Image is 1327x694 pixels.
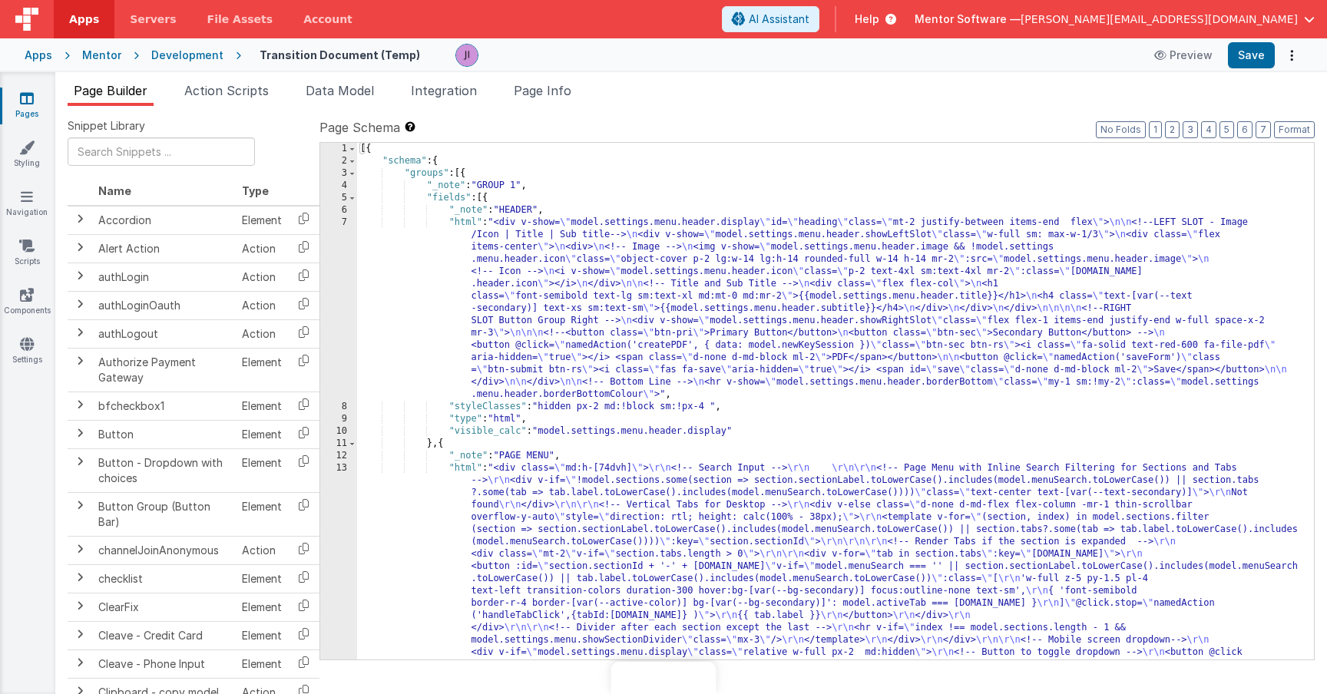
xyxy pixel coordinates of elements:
[456,45,478,66] img: 6c3d48e323fef8557f0b76cc516e01c7
[92,593,236,621] td: ClearFix
[1149,121,1162,138] button: 1
[92,319,236,348] td: authLogout
[92,263,236,291] td: authLogin
[1281,45,1302,66] button: Options
[1165,121,1180,138] button: 2
[320,438,357,450] div: 11
[320,204,357,216] div: 6
[320,155,357,167] div: 2
[320,216,357,401] div: 7
[236,263,288,291] td: Action
[306,83,374,98] span: Data Model
[915,12,1315,27] button: Mentor Software — [PERSON_NAME][EMAIL_ADDRESS][DOMAIN_NAME]
[320,450,357,462] div: 12
[130,12,176,27] span: Servers
[236,649,288,678] td: Element
[236,392,288,420] td: Element
[236,448,288,492] td: Element
[98,184,131,197] span: Name
[320,143,357,155] div: 1
[236,593,288,621] td: Element
[611,662,716,694] iframe: Marker.io feedback button
[855,12,879,27] span: Help
[236,621,288,649] td: Element
[207,12,273,27] span: File Assets
[320,180,357,192] div: 4
[92,564,236,593] td: checklist
[319,118,400,137] span: Page Schema
[1228,42,1275,68] button: Save
[1201,121,1216,138] button: 4
[236,536,288,564] td: Action
[68,137,255,166] input: Search Snippets ...
[411,83,477,98] span: Integration
[242,184,269,197] span: Type
[320,413,357,425] div: 9
[92,448,236,492] td: Button - Dropdown with choices
[514,83,571,98] span: Page Info
[1145,43,1222,68] button: Preview
[92,536,236,564] td: channelJoinAnonymous
[722,6,819,32] button: AI Assistant
[260,49,420,61] h4: Transition Document (Temp)
[1219,121,1234,138] button: 5
[69,12,99,27] span: Apps
[320,401,357,413] div: 8
[749,12,809,27] span: AI Assistant
[92,492,236,536] td: Button Group (Button Bar)
[1274,121,1315,138] button: Format
[1021,12,1298,27] span: [PERSON_NAME][EMAIL_ADDRESS][DOMAIN_NAME]
[320,167,357,180] div: 3
[320,425,357,438] div: 10
[92,348,236,392] td: Authorize Payment Gateway
[236,492,288,536] td: Element
[92,234,236,263] td: Alert Action
[236,420,288,448] td: Element
[68,118,145,134] span: Snippet Library
[92,392,236,420] td: bfcheckbox1
[92,621,236,649] td: Cleave - Credit Card
[92,291,236,319] td: authLoginOauth
[236,206,288,235] td: Element
[1183,121,1198,138] button: 3
[236,319,288,348] td: Action
[236,291,288,319] td: Action
[236,348,288,392] td: Element
[151,48,223,63] div: Development
[25,48,52,63] div: Apps
[92,649,236,678] td: Cleave - Phone Input
[74,83,147,98] span: Page Builder
[1256,121,1271,138] button: 7
[915,12,1021,27] span: Mentor Software —
[92,206,236,235] td: Accordion
[1237,121,1253,138] button: 6
[236,234,288,263] td: Action
[82,48,121,63] div: Mentor
[1096,121,1146,138] button: No Folds
[320,192,357,204] div: 5
[92,420,236,448] td: Button
[184,83,269,98] span: Action Scripts
[236,564,288,593] td: Element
